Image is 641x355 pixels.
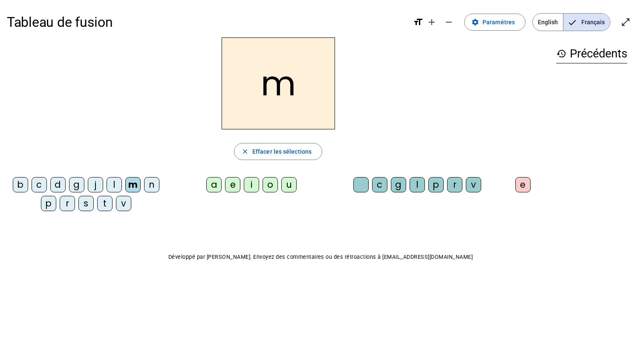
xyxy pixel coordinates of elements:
[7,9,406,36] h1: Tableau de fusion
[263,177,278,192] div: o
[88,177,103,192] div: j
[556,49,566,59] mat-icon: history
[471,18,479,26] mat-icon: settings
[7,252,634,262] p: Développé par [PERSON_NAME]. Envoyez des commentaires ou des rétroactions à [EMAIL_ADDRESS][DOMAI...
[32,177,47,192] div: c
[281,177,297,192] div: u
[144,177,159,192] div: n
[515,177,531,192] div: e
[440,14,457,31] button: Diminuer la taille de la police
[60,196,75,211] div: r
[428,177,444,192] div: p
[41,196,56,211] div: p
[466,177,481,192] div: v
[69,177,84,192] div: g
[482,17,515,27] span: Paramètres
[206,177,222,192] div: a
[234,143,322,160] button: Effacer les sélections
[391,177,406,192] div: g
[532,13,610,31] mat-button-toggle-group: Language selection
[116,196,131,211] div: v
[427,17,437,27] mat-icon: add
[372,177,387,192] div: c
[222,37,335,129] h2: m
[252,146,312,157] span: Effacer les sélections
[107,177,122,192] div: l
[225,177,240,192] div: e
[78,196,94,211] div: s
[97,196,113,211] div: t
[241,148,249,155] mat-icon: close
[621,17,631,27] mat-icon: open_in_full
[13,177,28,192] div: b
[447,177,462,192] div: r
[423,14,440,31] button: Augmenter la taille de la police
[244,177,259,192] div: i
[444,17,454,27] mat-icon: remove
[413,17,423,27] mat-icon: format_size
[556,44,627,63] h3: Précédents
[125,177,141,192] div: m
[533,14,563,31] span: English
[50,177,66,192] div: d
[617,14,634,31] button: Entrer en plein écran
[410,177,425,192] div: l
[563,14,610,31] span: Français
[464,14,526,31] button: Paramètres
